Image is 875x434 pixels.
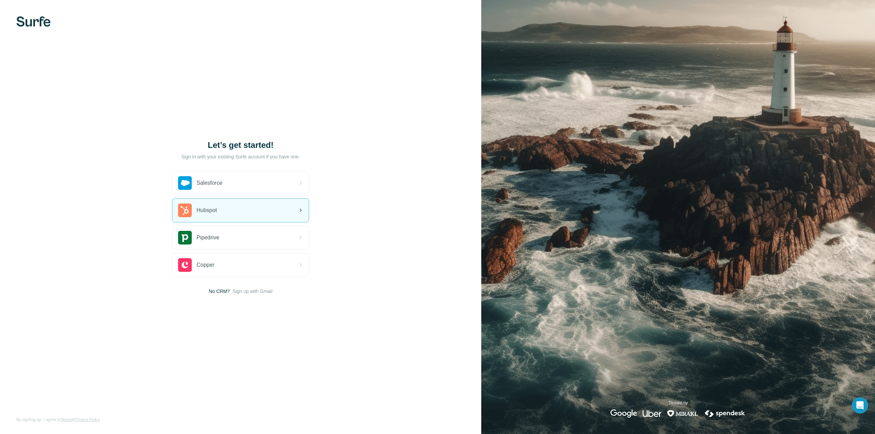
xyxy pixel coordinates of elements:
[667,409,698,418] img: mirakl's logo
[643,409,661,418] img: uber's logo
[197,234,219,242] span: Pipedrive
[610,409,637,418] img: google's logo
[704,409,746,418] img: spendesk's logo
[178,258,192,272] img: copper's logo
[181,153,300,160] p: Sign in with your existing Surfe account if you have one.
[852,397,868,414] div: Open Intercom Messenger
[197,179,223,187] span: Salesforce
[60,417,72,422] a: Terms
[232,288,272,295] button: Sign up with Gmail
[16,417,100,423] span: By signing up, I agree to &
[669,400,688,406] p: Trusted by
[178,231,192,244] img: pipedrive's logo
[75,417,100,422] a: Privacy Policy
[178,204,192,217] img: hubspot's logo
[178,176,192,190] img: salesforce's logo
[172,140,309,151] h1: Let’s get started!
[197,261,214,269] span: Copper
[16,16,51,27] img: Surfe's logo
[197,206,217,214] span: Hubspot
[209,288,230,295] span: No CRM?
